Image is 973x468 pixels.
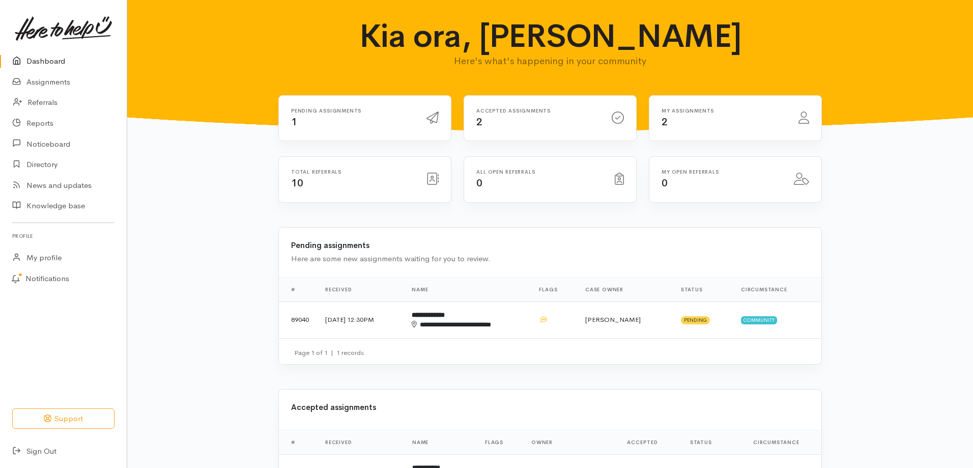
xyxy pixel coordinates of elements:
[291,108,414,114] h6: Pending assignments
[662,116,668,128] span: 2
[577,277,673,301] th: Case Owner
[291,253,809,265] div: Here are some new assignments waiting for you to review.
[577,301,673,338] td: [PERSON_NAME]
[351,54,750,68] p: Here's what's happening in your community
[619,430,682,454] th: Accepted
[331,348,333,357] span: |
[733,277,821,301] th: Circumstance
[279,277,317,301] th: #
[291,116,297,128] span: 1
[291,240,369,250] b: Pending assignments
[291,177,303,189] span: 10
[279,301,317,338] td: 89040
[477,430,523,454] th: Flags
[317,277,404,301] th: Received
[745,430,821,454] th: Circumstance
[317,430,404,454] th: Received
[531,277,577,301] th: Flags
[294,348,364,357] small: Page 1 of 1 1 records
[476,169,603,175] h6: All open referrals
[476,116,482,128] span: 2
[291,169,414,175] h6: Total referrals
[682,430,745,454] th: Status
[673,277,733,301] th: Status
[741,316,777,324] span: Community
[476,177,482,189] span: 0
[404,277,531,301] th: Name
[662,177,668,189] span: 0
[317,301,404,338] td: [DATE] 12:30PM
[476,108,599,114] h6: Accepted assignments
[12,408,115,429] button: Support
[12,229,115,243] h6: Profile
[662,108,786,114] h6: My assignments
[351,18,750,54] h1: Kia ora, [PERSON_NAME]
[279,430,317,454] th: #
[523,430,619,454] th: Owner
[291,402,376,412] b: Accepted assignments
[681,316,710,324] span: Pending
[404,430,477,454] th: Name
[662,169,782,175] h6: My open referrals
